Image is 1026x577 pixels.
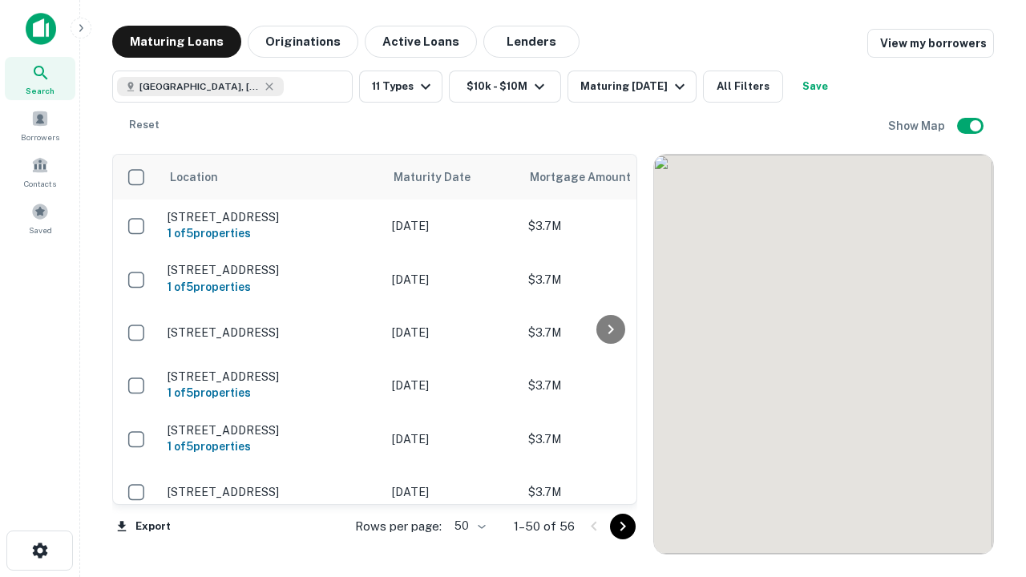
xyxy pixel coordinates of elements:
p: [STREET_ADDRESS] [168,210,376,224]
span: [GEOGRAPHIC_DATA], [GEOGRAPHIC_DATA] [139,79,260,94]
button: Save your search to get updates of matches that match your search criteria. [790,71,841,103]
iframe: Chat Widget [946,397,1026,474]
h6: Show Map [888,117,947,135]
span: Contacts [24,177,56,190]
span: Maturity Date [394,167,491,187]
div: 50 [448,514,488,538]
a: Borrowers [5,103,75,147]
h6: 1 of 5 properties [168,438,376,455]
button: All Filters [703,71,783,103]
span: Saved [29,224,52,236]
p: $3.7M [528,271,689,288]
span: Mortgage Amount [530,167,652,187]
h6: 1 of 5 properties [168,384,376,401]
div: 0 0 [654,155,993,554]
th: Location [160,155,384,200]
button: 11 Types [359,71,442,103]
div: Maturing [DATE] [580,77,689,96]
p: [STREET_ADDRESS] [168,325,376,340]
p: [DATE] [392,271,512,288]
p: [DATE] [392,217,512,235]
button: Maturing [DATE] [568,71,697,103]
p: 1–50 of 56 [514,517,575,536]
a: View my borrowers [867,29,994,58]
p: $3.7M [528,430,689,448]
p: [DATE] [392,324,512,341]
button: Reset [119,109,170,141]
a: Search [5,57,75,100]
p: [STREET_ADDRESS] [168,423,376,438]
button: Export [112,514,175,539]
span: Search [26,84,55,97]
p: $3.7M [528,483,689,501]
p: $3.7M [528,324,689,341]
button: Maturing Loans [112,26,241,58]
img: capitalize-icon.png [26,13,56,45]
span: Borrowers [21,131,59,143]
p: [DATE] [392,430,512,448]
button: Go to next page [610,514,636,539]
p: $3.7M [528,217,689,235]
p: [DATE] [392,483,512,501]
p: [STREET_ADDRESS] [168,485,376,499]
span: Location [169,167,218,187]
p: [STREET_ADDRESS] [168,369,376,384]
p: Rows per page: [355,517,442,536]
a: Contacts [5,150,75,193]
button: Originations [248,26,358,58]
th: Mortgage Amount [520,155,697,200]
button: Active Loans [365,26,477,58]
h6: 1 of 5 properties [168,278,376,296]
th: Maturity Date [384,155,520,200]
p: $3.7M [528,377,689,394]
button: Lenders [483,26,580,58]
button: $10k - $10M [449,71,561,103]
p: [STREET_ADDRESS] [168,263,376,277]
a: Saved [5,196,75,240]
h6: 1 of 5 properties [168,224,376,242]
p: [DATE] [392,377,512,394]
